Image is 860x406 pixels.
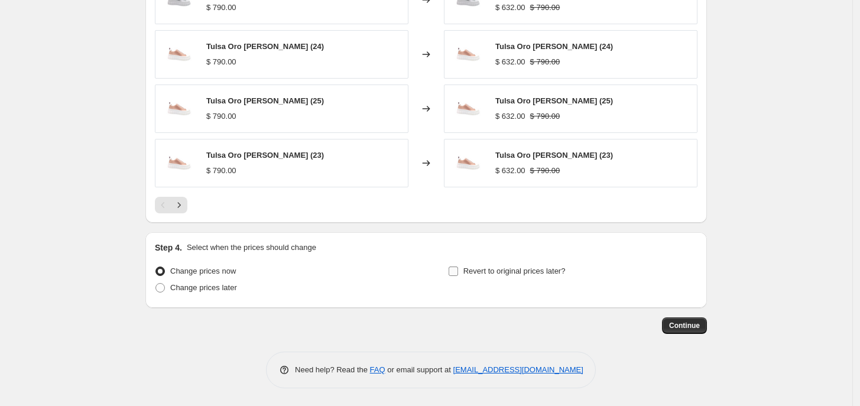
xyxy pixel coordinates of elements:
[385,365,453,374] span: or email support at
[669,321,700,330] span: Continue
[530,56,560,68] strike: $ 790.00
[161,37,197,72] img: Tulsa_Oro_Rosado_Derecho_80x.png
[495,111,525,122] div: $ 632.00
[170,283,237,292] span: Change prices later
[495,42,613,51] span: Tulsa Oro [PERSON_NAME] (24)
[171,197,187,213] button: Next
[187,242,316,254] p: Select when the prices should change
[495,151,613,160] span: Tulsa Oro [PERSON_NAME] (23)
[495,2,525,14] div: $ 632.00
[530,2,560,14] strike: $ 790.00
[206,165,236,177] div: $ 790.00
[155,197,187,213] nav: Pagination
[295,365,370,374] span: Need help? Read the
[495,56,525,68] div: $ 632.00
[453,365,583,374] a: [EMAIL_ADDRESS][DOMAIN_NAME]
[530,111,560,122] strike: $ 790.00
[206,56,236,68] div: $ 790.00
[495,165,525,177] div: $ 632.00
[161,91,197,126] img: Tulsa_Oro_Rosado_Derecho_80x.png
[155,242,182,254] h2: Step 4.
[206,42,324,51] span: Tulsa Oro [PERSON_NAME] (24)
[662,317,707,334] button: Continue
[206,111,236,122] div: $ 790.00
[495,96,613,105] span: Tulsa Oro [PERSON_NAME] (25)
[530,165,560,177] strike: $ 790.00
[463,267,566,275] span: Revert to original prices later?
[370,365,385,374] a: FAQ
[450,37,486,72] img: Tulsa_Oro_Rosado_Derecho_80x.png
[206,151,324,160] span: Tulsa Oro [PERSON_NAME] (23)
[206,2,236,14] div: $ 790.00
[161,145,197,181] img: Tulsa_Oro_Rosado_Derecho_80x.png
[206,96,324,105] span: Tulsa Oro [PERSON_NAME] (25)
[450,145,486,181] img: Tulsa_Oro_Rosado_Derecho_80x.png
[170,267,236,275] span: Change prices now
[450,91,486,126] img: Tulsa_Oro_Rosado_Derecho_80x.png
